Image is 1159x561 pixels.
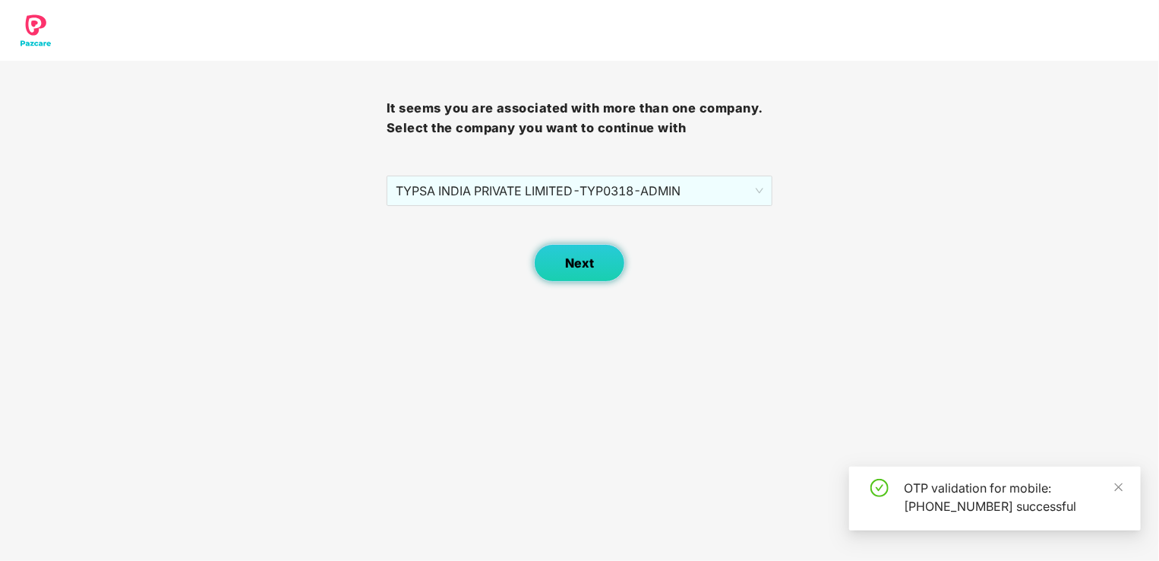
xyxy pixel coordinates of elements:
[870,479,889,497] span: check-circle
[396,176,764,205] span: TYPSA INDIA PRIVATE LIMITED - TYP0318 - ADMIN
[1113,482,1124,493] span: close
[534,244,625,282] button: Next
[904,479,1123,515] div: OTP validation for mobile: [PHONE_NUMBER] successful
[387,99,773,138] h3: It seems you are associated with more than one company. Select the company you want to continue with
[565,256,594,271] span: Next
